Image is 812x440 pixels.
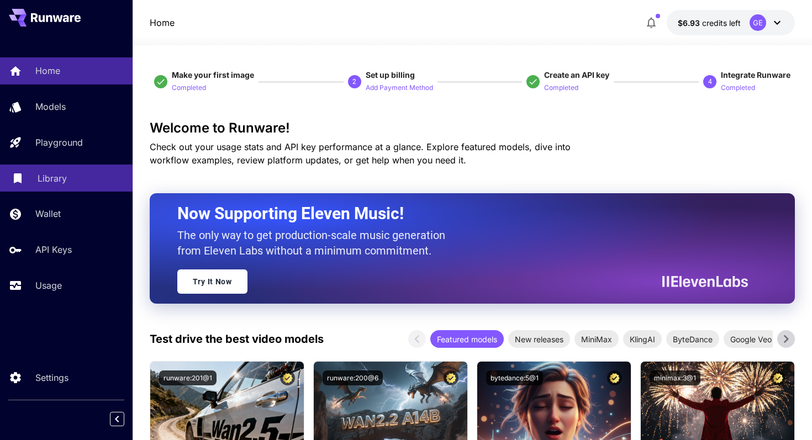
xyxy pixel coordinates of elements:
div: Google Veo [724,330,778,348]
p: Completed [721,83,755,93]
button: runware:200@6 [323,370,383,385]
p: Completed [172,83,206,93]
span: Integrate Runware [721,70,790,79]
p: Models [35,100,66,113]
p: Settings [35,371,68,384]
button: Completed [544,81,578,94]
div: $6.9292 [678,17,741,29]
p: Playground [35,136,83,149]
nav: breadcrumb [150,16,175,29]
span: ByteDance [666,333,719,345]
p: Add Payment Method [366,83,433,93]
button: Add Payment Method [366,81,433,94]
div: GE [750,14,766,31]
div: Featured models [430,330,504,348]
div: Collapse sidebar [118,409,133,429]
button: Completed [172,81,206,94]
span: KlingAI [623,333,662,345]
button: Certified Model – Vetted for best performance and includes a commercial license. [771,370,785,385]
h3: Welcome to Runware! [150,120,795,136]
div: KlingAI [623,330,662,348]
p: Library [38,172,67,185]
span: MiniMax [574,333,619,345]
a: Try It Now [177,269,247,294]
p: Test drive the best video models [150,331,324,347]
p: 2 [352,77,356,87]
p: Home [35,64,60,77]
p: Completed [544,83,578,93]
span: Check out your usage stats and API key performance at a glance. Explore featured models, dive int... [150,141,571,166]
p: 4 [708,77,712,87]
button: Completed [721,81,755,94]
span: Set up billing [366,70,415,79]
div: New releases [508,330,570,348]
span: Make your first image [172,70,254,79]
span: Create an API key [544,70,609,79]
h2: Now Supporting Eleven Music! [177,203,740,224]
p: Usage [35,279,62,292]
button: $6.9292GE [667,10,795,35]
p: Wallet [35,207,61,220]
button: runware:201@1 [159,370,217,385]
p: API Keys [35,243,72,256]
a: Home [150,16,175,29]
button: bytedance:5@1 [486,370,543,385]
p: The only way to get production-scale music generation from Eleven Labs without a minimum commitment. [177,227,454,258]
span: Google Veo [724,333,778,345]
button: minimax:3@1 [650,370,700,385]
span: credits left [702,18,741,28]
span: $6.93 [678,18,702,28]
button: Certified Model – Vetted for best performance and includes a commercial license. [444,370,458,385]
div: MiniMax [574,330,619,348]
span: New releases [508,333,570,345]
button: Collapse sidebar [110,412,124,426]
button: Certified Model – Vetted for best performance and includes a commercial license. [607,370,622,385]
span: Featured models [430,333,504,345]
button: Certified Model – Vetted for best performance and includes a commercial license. [280,370,295,385]
div: ByteDance [666,330,719,348]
